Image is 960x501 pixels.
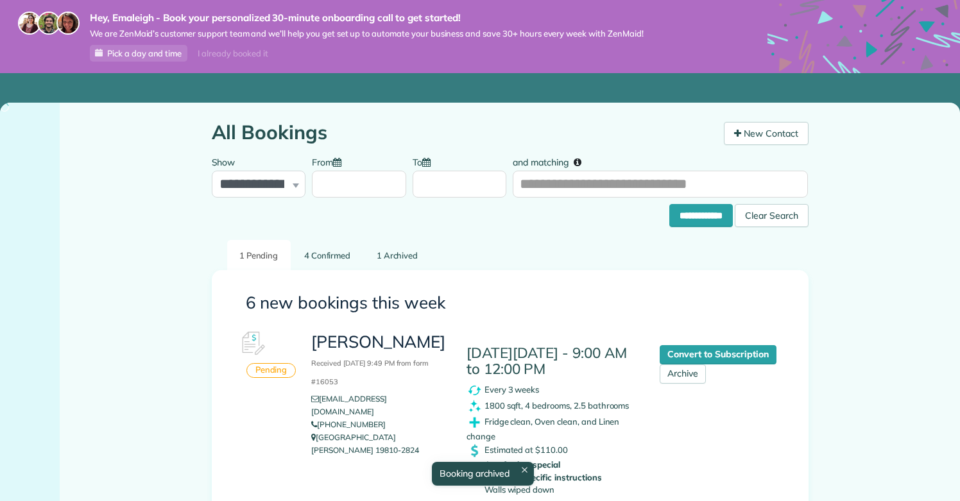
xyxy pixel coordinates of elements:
[311,420,385,429] a: [PHONE_NUMBER]
[484,484,554,495] span: Walls wiped down
[227,240,291,270] a: 1 Pending
[190,46,275,62] div: I already booked it
[735,207,809,217] a: Clear Search
[18,12,41,35] img: maria-72a9807cf96188c08ef61303f053569d2e2a8a1cde33d635c8a3ac13582a053d.jpg
[432,462,534,486] div: Booking archived
[107,48,182,58] span: Pick a day and time
[311,394,386,416] a: [EMAIL_ADDRESS][DOMAIN_NAME]
[90,28,644,39] span: We are ZenMaid’s customer support team and we’ll help you get set up to automate your business an...
[467,414,483,430] img: extras_symbol_icon-f5f8d448bd4f6d592c0b405ff41d4b7d97c126065408080e4130a9468bdbe444.png
[513,149,590,173] label: and matching
[484,459,614,484] strong: Any further special requests/Specific instructions
[467,345,641,377] h4: [DATE][DATE] - 9:00 AM to 12:00 PM
[90,45,187,62] a: Pick a day and time
[246,294,775,312] h3: 6 new bookings this week
[364,240,430,270] a: 1 Archived
[311,431,447,457] p: [GEOGRAPHIC_DATA][PERSON_NAME] 19810-2824
[233,325,271,363] img: Booking #616066
[467,443,483,459] img: dollar_symbol_icon-bd8a6898b2649ec353a9eba708ae97d8d7348bddd7d2aed9b7e4bf5abd9f4af5.png
[660,345,776,364] a: Convert to Subscription
[484,445,568,455] span: Estimated at $110.00
[90,12,644,24] strong: Hey, Emaleigh - Book your personalized 30-minute onboarding call to get started!
[467,398,483,414] img: clean_symbol_icon-dd072f8366c07ea3eb8378bb991ecd12595f4b76d916a6f83395f9468ae6ecae.png
[724,122,809,145] a: New Contact
[467,416,620,441] span: Fridge clean, Oven clean, and Linen change
[735,204,809,227] div: Clear Search
[484,400,630,410] span: 1800 sqft, 4 bedrooms, 2.5 bathrooms
[37,12,60,35] img: jorge-587dff0eeaa6aab1f244e6dc62b8924c3b6ad411094392a53c71c6c4a576187d.jpg
[660,364,706,384] a: Archive
[312,149,348,173] label: From
[246,363,296,378] div: Pending
[413,149,437,173] label: To
[311,333,447,388] h3: [PERSON_NAME]
[311,359,429,386] small: Received [DATE] 9:49 PM from form #16053
[467,382,483,398] img: recurrence_symbol_icon-7cc721a9f4fb8f7b0289d3d97f09a2e367b638918f1a67e51b1e7d8abe5fb8d8.png
[56,12,80,35] img: michelle-19f622bdf1676172e81f8f8fba1fb50e276960ebfe0243fe18214015130c80e4.jpg
[292,240,363,270] a: 4 Confirmed
[212,122,714,143] h1: All Bookings
[484,384,540,394] span: Every 3 weeks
